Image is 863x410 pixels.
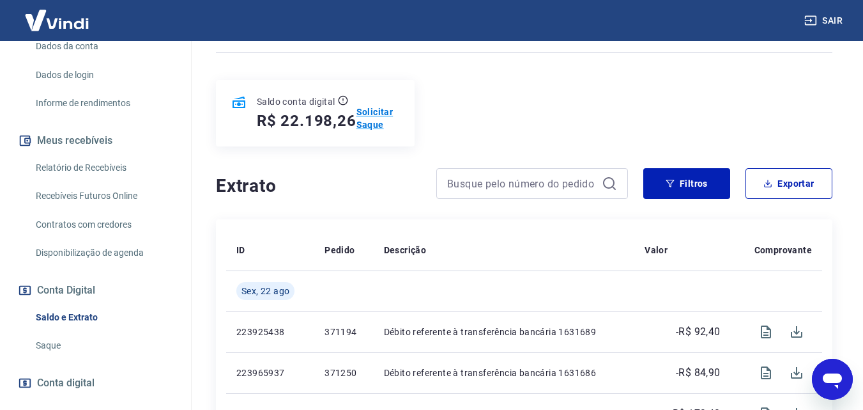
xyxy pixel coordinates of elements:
[31,90,176,116] a: Informe de rendimentos
[31,240,176,266] a: Disponibilização de agenda
[751,358,781,388] span: Visualizar
[15,369,176,397] a: Conta digital
[257,111,356,131] h5: R$ 22.198,26
[236,367,304,379] p: 223965937
[447,174,597,193] input: Busque pelo número do pedido
[31,212,176,238] a: Contratos com credores
[325,326,363,338] p: 371194
[781,358,812,388] span: Download
[257,95,335,108] p: Saldo conta digital
[745,168,832,199] button: Exportar
[31,183,176,209] a: Recebíveis Futuros Online
[676,365,721,381] p: -R$ 84,90
[31,304,176,331] a: Saldo e Extrato
[31,155,176,181] a: Relatório de Recebíveis
[216,173,421,199] h4: Extrato
[15,127,176,155] button: Meus recebíveis
[356,106,399,131] a: Solicitar Saque
[751,317,781,347] span: Visualizar
[325,244,355,256] p: Pedido
[754,244,812,256] p: Comprovante
[643,168,730,199] button: Filtros
[802,9,848,33] button: Sair
[31,333,176,359] a: Saque
[325,367,363,379] p: 371250
[384,367,625,379] p: Débito referente à transferência bancária 1631686
[37,374,95,392] span: Conta digital
[812,359,853,400] iframe: Botão para abrir a janela de mensagens
[31,62,176,88] a: Dados de login
[15,1,98,40] img: Vindi
[15,276,176,304] button: Conta Digital
[241,285,289,297] span: Sex, 22 ago
[781,317,812,347] span: Download
[676,324,721,340] p: -R$ 92,40
[31,33,176,59] a: Dados da conta
[384,244,427,256] p: Descrição
[236,244,245,256] p: ID
[236,326,304,338] p: 223925438
[645,244,668,256] p: Valor
[384,326,625,338] p: Débito referente à transferência bancária 1631689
